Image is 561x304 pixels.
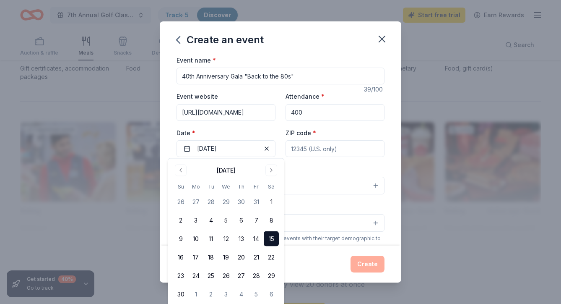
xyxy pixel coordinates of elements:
[249,250,264,265] button: 21
[249,231,264,246] button: 14
[188,194,203,210] button: 27
[286,104,384,121] input: 20
[364,84,384,94] div: 39 /100
[264,268,279,283] button: 29
[188,213,203,228] button: 3
[234,182,249,191] th: Thursday
[203,268,218,283] button: 25
[218,213,234,228] button: 5
[173,287,188,302] button: 30
[203,194,218,210] button: 28
[264,231,279,246] button: 15
[264,250,279,265] button: 22
[249,268,264,283] button: 28
[203,250,218,265] button: 18
[177,92,218,101] label: Event website
[188,250,203,265] button: 17
[173,231,188,246] button: 9
[218,250,234,265] button: 19
[218,182,234,191] th: Wednesday
[264,182,279,191] th: Saturday
[264,194,279,210] button: 1
[218,231,234,246] button: 12
[264,287,279,302] button: 6
[249,213,264,228] button: 7
[177,68,384,84] input: Spring Fundraiser
[249,182,264,191] th: Friday
[177,140,275,157] button: [DATE]
[218,194,234,210] button: 29
[286,92,325,101] label: Attendance
[286,140,384,157] input: 12345 (U.S. only)
[173,213,188,228] button: 2
[218,268,234,283] button: 26
[234,250,249,265] button: 20
[264,213,279,228] button: 8
[234,287,249,302] button: 4
[234,213,249,228] button: 6
[188,268,203,283] button: 24
[173,250,188,265] button: 16
[177,56,216,65] label: Event name
[177,104,275,121] input: https://www...
[203,182,218,191] th: Tuesday
[218,287,234,302] button: 3
[188,182,203,191] th: Monday
[188,287,203,302] button: 1
[234,231,249,246] button: 13
[173,194,188,210] button: 26
[177,129,275,137] label: Date
[175,165,187,176] button: Go to previous month
[249,287,264,302] button: 5
[203,287,218,302] button: 2
[173,182,188,191] th: Sunday
[177,33,264,47] div: Create an event
[286,129,316,137] label: ZIP code
[265,165,277,176] button: Go to next month
[203,213,218,228] button: 4
[234,194,249,210] button: 30
[203,231,218,246] button: 11
[234,268,249,283] button: 27
[249,194,264,210] button: 31
[217,165,236,176] div: [DATE]
[188,231,203,246] button: 10
[173,268,188,283] button: 23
